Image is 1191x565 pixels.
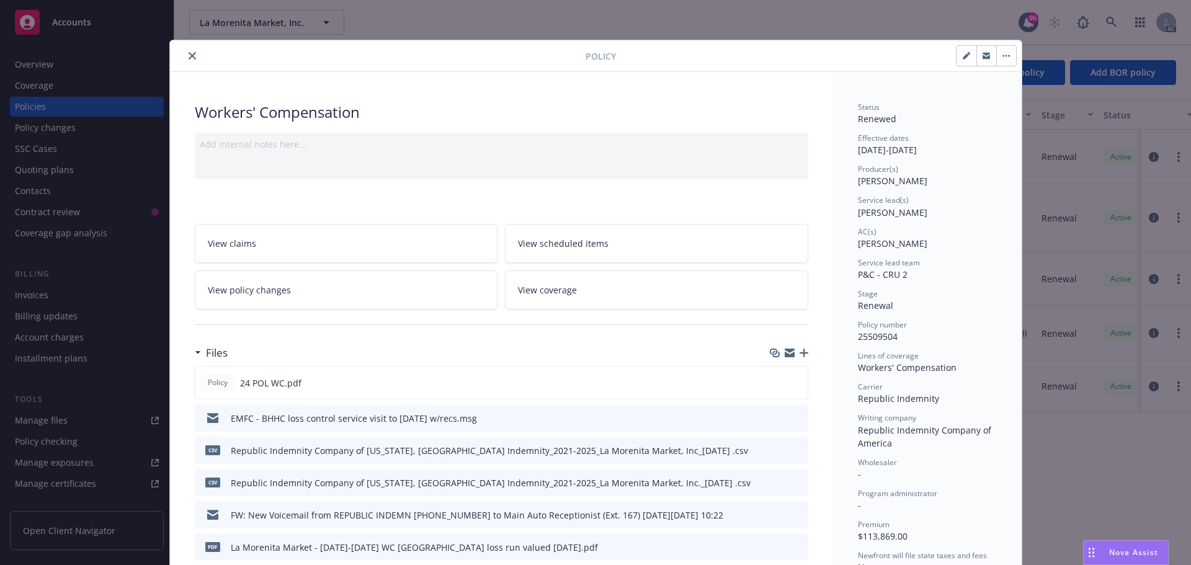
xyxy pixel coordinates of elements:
div: EMFC - BHHC loss control service visit to [DATE] w/recs.msg [231,412,477,425]
span: 24 POL WC.pdf [240,376,301,389]
div: Drag to move [1084,541,1099,564]
span: [PERSON_NAME] [858,175,927,187]
button: download file [772,444,782,457]
span: Policy [586,50,616,63]
button: download file [772,541,782,554]
span: Republic Indemnity [858,393,939,404]
span: Effective dates [858,133,909,143]
button: download file [772,509,782,522]
a: View scheduled items [505,224,808,263]
span: Producer(s) [858,164,898,174]
span: [PERSON_NAME] [858,238,927,249]
div: [DATE] - [DATE] [858,133,997,156]
span: Premium [858,519,890,530]
span: Service lead team [858,257,920,268]
button: preview file [792,541,803,554]
button: download file [772,412,782,425]
span: Republic Indemnity Company of America [858,424,994,449]
span: View coverage [518,283,577,296]
button: preview file [792,509,803,522]
button: preview file [792,376,803,389]
div: FW: New Voicemail from REPUBLIC INDEMN [PHONE_NUMBER] to Main Auto Receptionist (Ext. 167) [DATE]... [231,509,723,522]
span: - [858,499,861,511]
span: Renewal [858,300,893,311]
button: download file [772,476,782,489]
button: close [185,48,200,63]
button: preview file [792,476,803,489]
span: csv [205,478,220,487]
h3: Files [206,345,228,361]
span: Wholesaler [858,457,897,468]
span: Writing company [858,412,916,423]
span: View claims [208,237,256,250]
div: Files [195,345,228,361]
span: Program administrator [858,488,937,499]
span: $113,869.00 [858,530,908,542]
span: Status [858,102,880,112]
span: Policy [205,377,230,388]
span: Carrier [858,381,883,392]
span: Newfront will file state taxes and fees [858,550,987,561]
button: preview file [792,412,803,425]
span: Nova Assist [1109,547,1158,558]
span: Renewed [858,113,896,125]
span: pdf [205,542,220,551]
span: Stage [858,288,878,299]
div: Add internal notes here... [200,138,803,151]
span: Policy number [858,319,907,330]
span: csv [205,445,220,455]
span: Service lead(s) [858,195,909,205]
button: preview file [792,444,803,457]
a: View claims [195,224,498,263]
span: [PERSON_NAME] [858,207,927,218]
div: Republic Indemnity Company of [US_STATE], [GEOGRAPHIC_DATA] Indemnity_2021-2025_La Morenita Marke... [231,476,751,489]
a: View coverage [505,270,808,309]
span: - [858,468,861,480]
span: 25509504 [858,331,898,342]
a: View policy changes [195,270,498,309]
span: AC(s) [858,226,877,237]
div: La Morenita Market - [DATE]-[DATE] WC [GEOGRAPHIC_DATA] loss run valued [DATE].pdf [231,541,598,554]
button: download file [772,376,782,389]
span: Lines of coverage [858,350,919,361]
span: P&C - CRU 2 [858,269,908,280]
div: Workers' Compensation [858,361,997,374]
span: View policy changes [208,283,291,296]
button: Nova Assist [1083,540,1169,565]
div: Workers' Compensation [195,102,808,123]
div: Republic Indemnity Company of [US_STATE], [GEOGRAPHIC_DATA] Indemnity_2021-2025_La Morenita Marke... [231,444,748,457]
span: View scheduled items [518,237,609,250]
